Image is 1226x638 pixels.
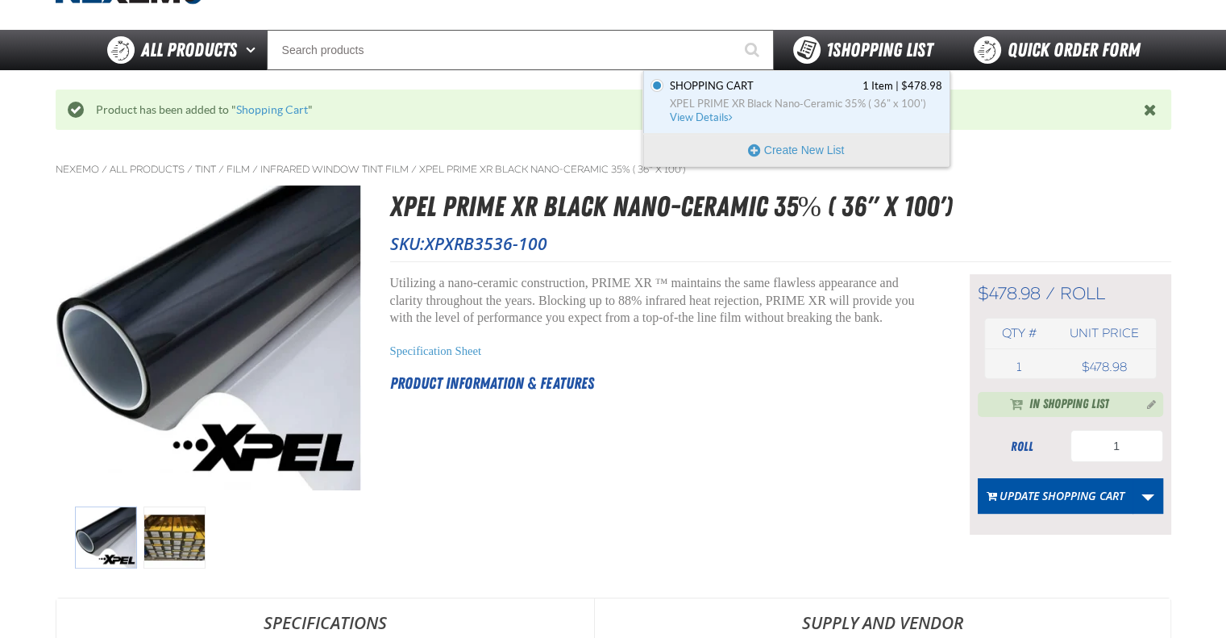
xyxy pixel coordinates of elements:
span: In Shopping List [1029,395,1109,415]
td: $478.98 [1053,356,1155,378]
a: Shopping Cart [236,103,308,116]
button: Open All Products pages [240,30,267,70]
a: All Products [110,163,185,176]
span: / [1045,283,1055,304]
a: Quick Order Form [952,30,1170,70]
th: Qty # [985,319,1054,348]
img: XPEL PRIME XR Black Nano-Ceramic 35% ( 36" x 100') [143,507,206,569]
button: Update Shopping Cart [978,478,1133,514]
a: XPEL PRIME XR Black Nano-Ceramic 35% ( 36" x 100') [419,163,685,176]
button: You have 1 Shopping List. Open to view details [774,30,952,70]
button: Close the Notification [1140,98,1163,122]
div: roll [978,438,1066,456]
a: More Actions [1132,478,1163,514]
span: $478.98 [901,79,942,94]
span: / [102,163,107,176]
input: Product Quantity [1070,430,1163,462]
div: You have 1 Shopping List. Open to view details [642,70,950,167]
span: roll [1060,283,1105,304]
h1: XPEL PRIME XR Black Nano-Ceramic 35% ( 36" x 100') [390,186,1171,228]
h2: Product Information & Features [390,371,929,395]
th: Unit price [1053,319,1155,348]
img: XPEL PRIME XR Black Nano-Ceramic 35% ( 36" x 100') [56,186,361,490]
span: / [411,163,417,176]
input: Search [267,30,774,70]
button: Manage current product in the Shopping List [1134,394,1160,413]
span: 1 Item [862,79,893,94]
a: Film [226,163,250,176]
button: Start Searching [734,30,774,70]
span: XPEL PRIME XR Black Nano-Ceramic 35% ( 36" x 100') [670,97,942,111]
span: XPXRB3536-100 [425,232,547,255]
strong: 1 [826,39,833,61]
button: Create New List. Opens a popup [643,134,950,166]
span: $478.98 [978,283,1041,304]
span: / [187,163,193,176]
span: 1 [1016,360,1021,374]
span: Shopping Cart [670,79,754,94]
img: XPEL PRIME XR Black Nano-Ceramic 35% ( 36" x 100') [75,507,137,569]
span: Shopping List [826,39,933,61]
nav: Breadcrumbs [56,163,1171,176]
div: Product has been added to " " [84,102,1144,118]
a: Shopping Cart contains 1 item. Total cost is $478.98. Click to see all items, discounts, taxes an... [667,79,942,125]
a: Tint [195,163,216,176]
a: Nexemo [56,163,99,176]
p: Utilizing a nano-ceramic construction, PRIME XR ™ maintains the same flawless appearance and clar... [390,274,929,327]
span: | [896,80,899,92]
span: All Products [141,35,237,65]
span: / [218,163,224,176]
span: View Details [670,111,735,123]
a: Infrared Window Tint Film [260,163,409,176]
a: Specification Sheet [390,344,482,357]
span: / [252,163,258,176]
p: SKU: [390,232,1171,255]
